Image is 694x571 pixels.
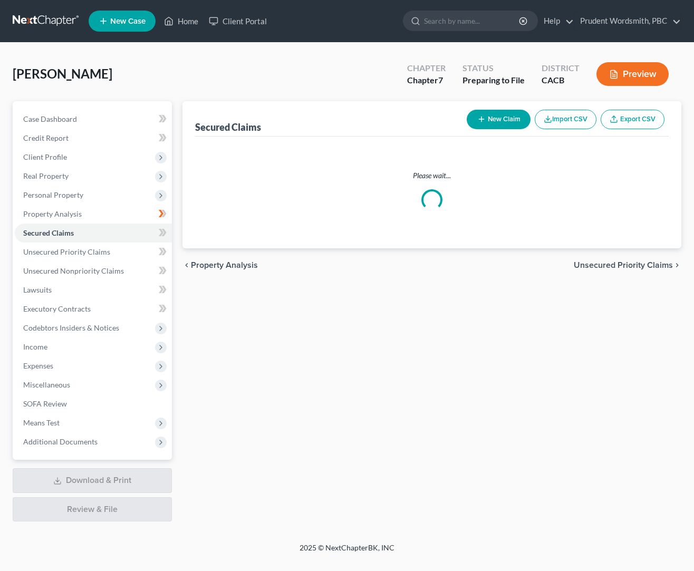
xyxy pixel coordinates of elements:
[23,342,47,351] span: Income
[23,247,110,256] span: Unsecured Priority Claims
[596,62,669,86] button: Preview
[23,285,52,294] span: Lawsuits
[15,110,172,129] a: Case Dashboard
[46,543,648,562] div: 2025 © NextChapterBK, INC
[538,12,574,31] a: Help
[23,228,74,237] span: Secured Claims
[23,171,69,180] span: Real Property
[13,66,112,81] span: [PERSON_NAME]
[15,224,172,243] a: Secured Claims
[23,190,83,199] span: Personal Property
[542,74,580,86] div: CACB
[191,261,258,269] span: Property Analysis
[15,394,172,413] a: SOFA Review
[204,170,660,181] p: Please wait...
[15,205,172,224] a: Property Analysis
[23,323,119,332] span: Codebtors Insiders & Notices
[574,261,673,269] span: Unsecured Priority Claims
[407,74,446,86] div: Chapter
[574,261,681,269] button: Unsecured Priority Claims chevron_right
[23,361,53,370] span: Expenses
[23,114,77,123] span: Case Dashboard
[535,110,596,129] button: Import CSV
[159,12,204,31] a: Home
[23,437,98,446] span: Additional Documents
[23,399,67,408] span: SOFA Review
[15,299,172,318] a: Executory Contracts
[195,121,261,133] div: Secured Claims
[673,261,681,269] i: chevron_right
[467,110,531,129] button: New Claim
[462,74,525,86] div: Preparing to File
[542,62,580,74] div: District
[23,209,82,218] span: Property Analysis
[23,380,70,389] span: Miscellaneous
[204,12,272,31] a: Client Portal
[575,12,681,31] a: Prudent Wordsmith, PBC
[23,266,124,275] span: Unsecured Nonpriority Claims
[23,418,60,427] span: Means Test
[424,11,520,31] input: Search by name...
[23,304,91,313] span: Executory Contracts
[23,152,67,161] span: Client Profile
[407,62,446,74] div: Chapter
[15,129,172,148] a: Credit Report
[15,243,172,262] a: Unsecured Priority Claims
[15,280,172,299] a: Lawsuits
[182,261,258,269] button: chevron_left Property Analysis
[110,17,146,25] span: New Case
[438,75,443,85] span: 7
[462,62,525,74] div: Status
[23,133,69,142] span: Credit Report
[15,262,172,280] a: Unsecured Nonpriority Claims
[182,261,191,269] i: chevron_left
[601,110,664,129] a: Export CSV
